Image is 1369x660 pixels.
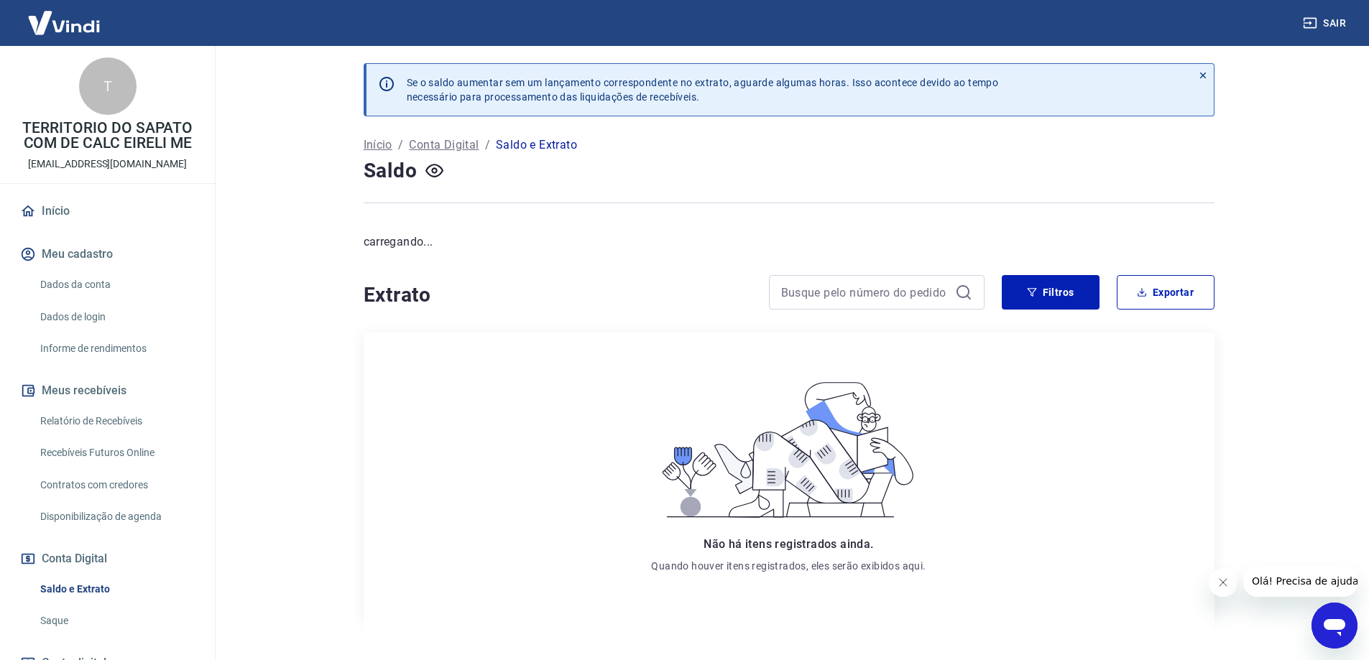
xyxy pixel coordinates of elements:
div: T [79,57,137,115]
iframe: Botão para abrir a janela de mensagens [1312,603,1358,649]
iframe: Fechar mensagem [1209,568,1237,597]
p: Quando houver itens registrados, eles serão exibidos aqui. [651,559,926,573]
iframe: Mensagem da empresa [1243,565,1358,597]
button: Exportar [1117,275,1214,310]
p: carregando... [364,233,1214,251]
a: Saldo e Extrato [34,575,198,604]
button: Sair [1300,10,1352,37]
p: TERRITORIO DO SAPATO COM DE CALC EIRELI ME [11,121,203,151]
a: Disponibilização de agenda [34,502,198,531]
button: Meus recebíveis [17,375,198,406]
span: Não há itens registrados ainda. [704,537,873,551]
input: Busque pelo número do pedido [781,282,949,303]
span: Olá! Precisa de ajuda? [9,10,121,22]
a: Saque [34,606,198,636]
button: Meu cadastro [17,238,198,270]
a: Dados de login [34,302,198,332]
p: Saldo e Extrato [496,136,577,154]
h4: Extrato [364,281,752,310]
a: Relatório de Recebíveis [34,406,198,436]
a: Contratos com credores [34,470,198,500]
a: Dados da conta [34,270,198,299]
a: Recebíveis Futuros Online [34,438,198,468]
p: Se o saldo aumentar sem um lançamento correspondente no extrato, aguarde algumas horas. Isso acon... [407,75,999,104]
a: Informe de rendimentos [34,334,198,363]
button: Filtros [1002,275,1100,310]
a: Início [364,136,392,154]
button: Conta Digital [17,543,198,575]
img: Vindi [17,1,111,45]
a: Início [17,195,198,227]
p: / [398,136,403,154]
p: / [485,136,490,154]
p: [EMAIL_ADDRESS][DOMAIN_NAME] [28,157,187,172]
h4: Saldo [364,157,418,185]
a: Conta Digital [409,136,479,154]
